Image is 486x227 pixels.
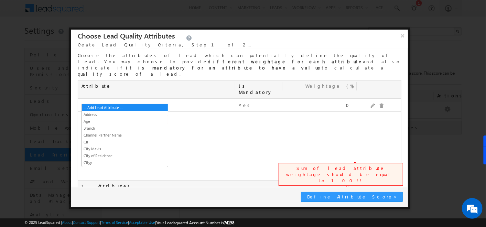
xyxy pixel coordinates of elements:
span: different weightage for each attribute [208,58,363,64]
div: Choose the attributes of lead which can potentially define the quality of lead. You may choose to... [78,52,401,77]
a: About [62,220,72,225]
h3: Choose Lead Quality Attributes [78,30,175,42]
div: Chat with us now [36,36,116,45]
div: Weightage (%) [282,80,357,92]
span: it is mandatory for an attribute to have a value [126,65,322,71]
a: Acceptable Use [129,220,155,225]
a: CIF [82,139,168,145]
div: Age [78,99,235,111]
span: Create Lead Quality Criteria [78,42,182,47]
span: © 2025 LeadSquared | | | | | [24,219,235,226]
span: Your Leadsquared Account Number is [156,220,235,225]
div: Minimize live chat window [113,3,129,20]
a: Colleges [82,166,168,173]
div: Yes [235,99,282,111]
textarea: Type your message and hit 'Enter' [9,64,126,171]
button: × [397,30,408,42]
a: City of Residence [82,153,168,159]
div: 0 [282,99,357,111]
div: Attribute [78,80,235,92]
em: Start Chat [94,177,125,186]
button: Define Attribute Score> [301,192,403,202]
a: Contact Support [73,220,100,225]
span: Define Attribute Score [307,194,394,199]
a: Branch [82,125,168,131]
div: 1 Attributes [78,181,235,192]
div: Sum of lead attribute weightage should be equal to 100!! [281,165,401,184]
ul: -- Add Lead Attribute -- [82,104,168,167]
img: d_60004797649_company_0_60004797649 [12,36,29,45]
span: 74158 [224,220,235,225]
div: 0 [258,183,354,189]
a: -- Add Lead Attribute -- [82,105,168,111]
a: Address [82,111,168,118]
a: Age [82,118,168,125]
div: Is Mandatory [235,80,282,98]
a: Terms of Service [101,220,128,225]
span: , Step 1 of 2... [182,42,251,47]
a: City Mavis [82,146,168,152]
a: Cityy [82,160,168,166]
a: Channel Partner Name [82,132,168,138]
